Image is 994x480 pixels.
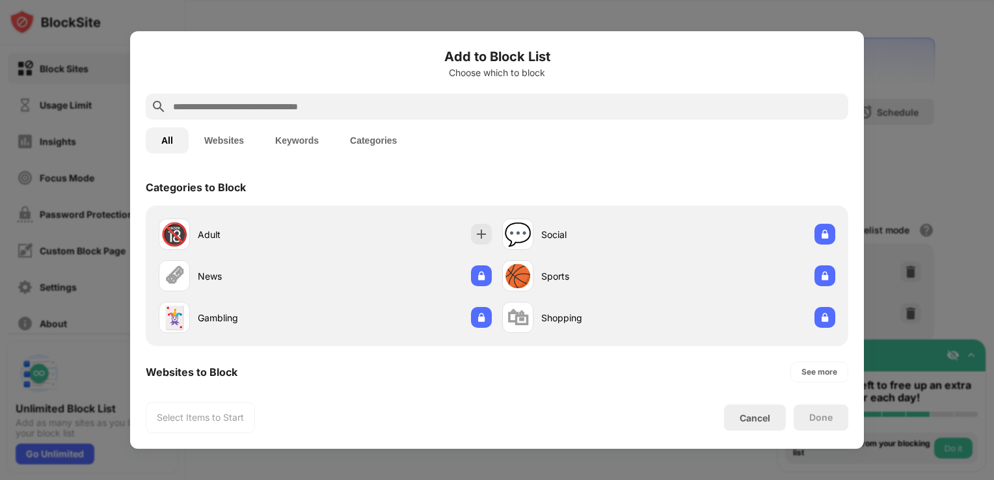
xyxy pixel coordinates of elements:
div: 🃏 [161,304,188,331]
div: 🏀 [504,263,531,289]
div: See more [801,366,837,379]
div: Social [541,228,669,241]
div: News [198,269,325,283]
div: 🗞 [163,263,185,289]
div: Select Items to Start [157,411,244,424]
div: Gambling [198,311,325,325]
div: 🛍 [507,304,529,331]
div: Categories to Block [146,181,246,194]
div: Adult [198,228,325,241]
div: Websites to Block [146,366,237,379]
div: Choose which to block [146,68,848,78]
div: Shopping [541,311,669,325]
button: All [146,127,189,153]
div: 🔞 [161,221,188,248]
div: 💬 [504,221,531,248]
img: search.svg [151,99,167,114]
button: Categories [334,127,412,153]
div: Sports [541,269,669,283]
div: Done [809,412,833,423]
h6: Add to Block List [146,47,848,66]
button: Websites [189,127,260,153]
button: Keywords [260,127,334,153]
div: Cancel [740,412,770,423]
